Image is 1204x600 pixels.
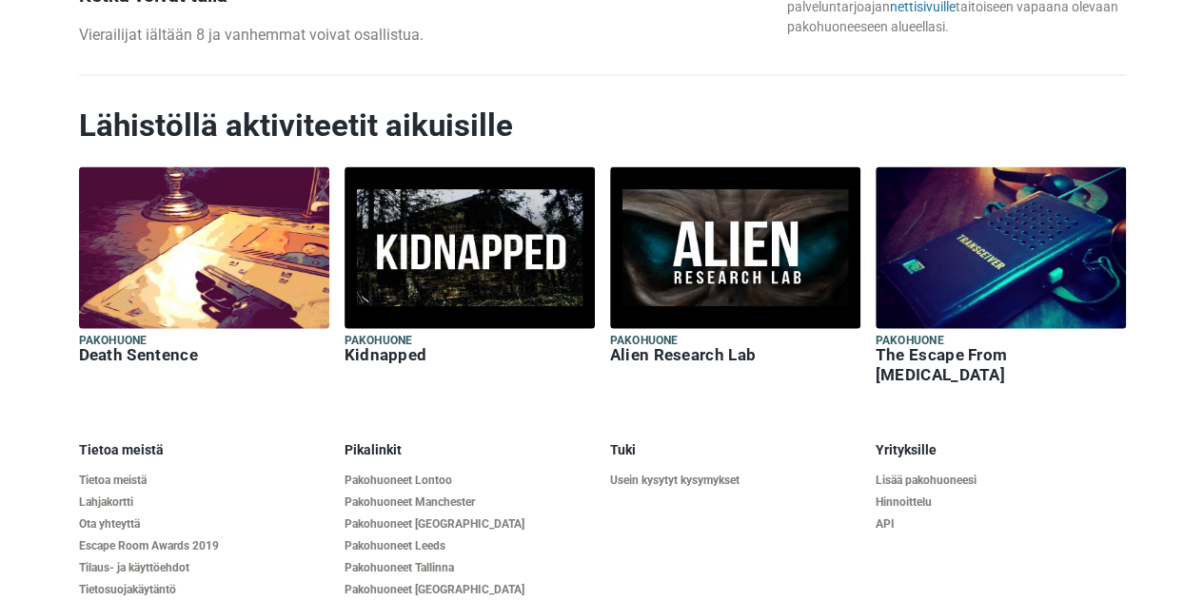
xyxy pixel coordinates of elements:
[345,539,595,553] a: Pakohuoneet Leeds
[79,495,329,510] a: Lahjakortti
[345,333,595,349] h5: Pakohuone
[876,517,1126,532] a: API
[610,345,860,365] h6: Alien Research Lab
[876,167,1126,389] a: Pakohuone The Escape From [MEDICAL_DATA] [PERSON_NAME]
[79,517,329,532] a: Ota yhteyttä
[79,24,772,47] p: Vierailijat iältään 8 ja vanhemmat voivat osallistua.
[876,333,1126,349] h5: Pakohuone
[79,474,329,488] a: Tietoa meistä
[79,167,329,369] a: Pakohuone Death Sentence
[345,442,595,458] h5: Pikalinkit
[876,474,1126,488] a: Lisää pakohuoneesi
[345,517,595,532] a: Pakohuoneet [GEOGRAPHIC_DATA]
[79,442,329,458] h5: Tietoa meistä
[876,495,1126,510] a: Hinnoittelu
[610,333,860,349] h5: Pakohuone
[79,561,329,575] a: Tilaus- ja käyttöehdot
[610,474,860,488] a: Usein kysytyt kysymykset
[345,561,595,575] a: Pakohuoneet Tallinna
[610,167,860,369] a: Pakohuone Alien Research Lab
[345,167,595,369] a: Pakohuone Kidnapped
[345,495,595,510] a: Pakohuoneet Manchester
[876,345,1126,385] h6: The Escape From [MEDICAL_DATA] [PERSON_NAME]
[79,539,329,553] a: Escape Room Awards 2019
[876,442,1126,458] h5: Yrityksille
[79,583,329,597] a: Tietosuojakäytäntö
[610,442,860,458] h5: Tuki
[79,106,1126,145] h2: Lähistöllä aktiviteetit aikuisille
[79,333,329,349] h5: Pakohuone
[345,345,595,365] h6: Kidnapped
[345,474,595,488] a: Pakohuoneet Lontoo
[79,345,329,365] h6: Death Sentence
[345,583,595,597] a: Pakohuoneet [GEOGRAPHIC_DATA]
